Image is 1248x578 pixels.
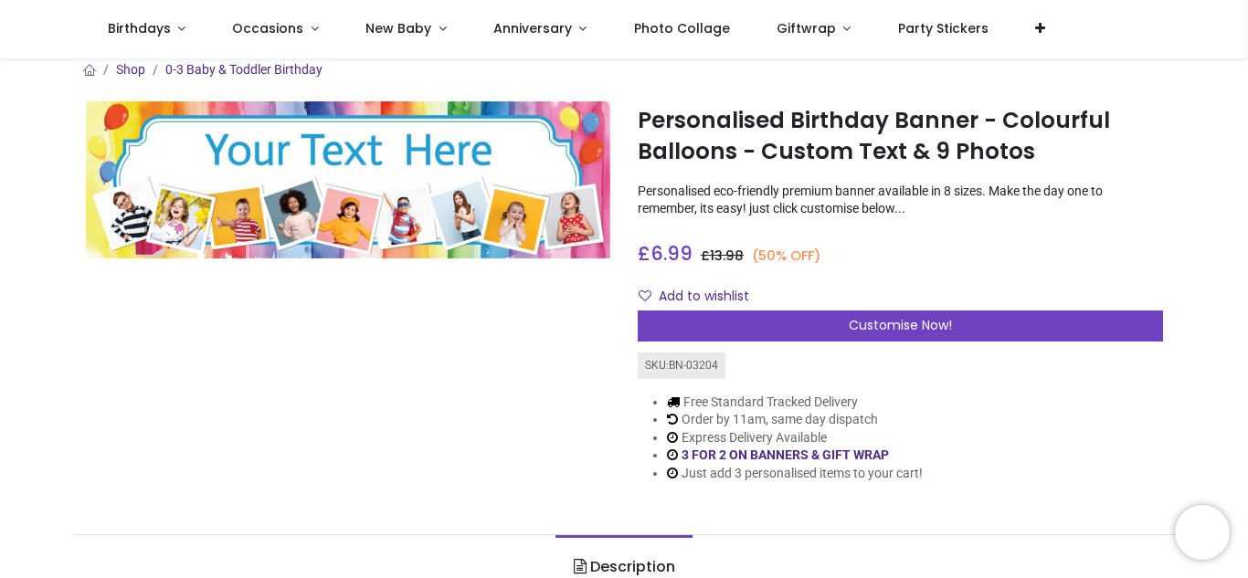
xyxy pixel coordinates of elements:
[701,247,744,265] span: £
[682,447,889,462] a: 3 FOR 2 ON BANNERS & GIFT WRAP
[650,240,693,267] span: 6.99
[667,429,923,447] li: Express Delivery Available
[638,240,693,267] span: £
[898,19,989,37] span: Party Stickers
[165,62,323,77] a: 0-3 Baby & Toddler Birthday
[232,19,303,37] span: Occasions
[116,62,145,77] a: Shop
[710,247,744,265] span: 13.98
[638,281,765,312] button: Add to wishlistAdd to wishlist
[777,19,836,37] span: Giftwrap
[638,352,725,379] div: SKU: BN-03204
[639,289,651,302] i: Add to wishlist
[86,101,611,258] img: Personalised Birthday Banner - Colourful Balloons - Custom Text & 9 Photos
[1175,505,1230,560] iframe: Brevo live chat
[667,394,923,412] li: Free Standard Tracked Delivery
[638,183,1163,218] p: Personalised eco-friendly premium banner available in 8 sizes. Make the day one to remember, its ...
[634,19,730,37] span: Photo Collage
[849,316,952,334] span: Customise Now!
[493,19,572,37] span: Anniversary
[667,411,923,429] li: Order by 11am, same day dispatch
[108,19,171,37] span: Birthdays
[638,105,1163,168] h1: Personalised Birthday Banner - Colourful Balloons - Custom Text & 9 Photos
[752,247,821,266] small: (50% OFF)
[667,465,923,483] li: Just add 3 personalised items to your cart!
[365,19,431,37] span: New Baby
